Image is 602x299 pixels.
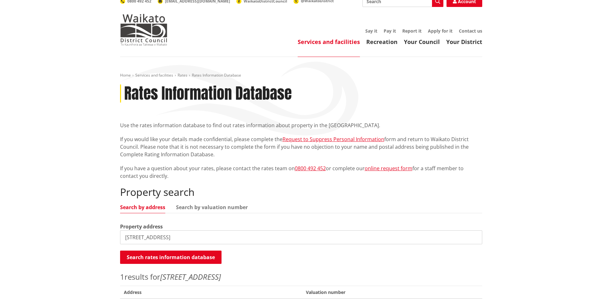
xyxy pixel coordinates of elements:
a: Rates [178,72,187,78]
img: Waikato District Council - Te Kaunihera aa Takiwaa o Waikato [120,14,167,46]
a: Say it [365,28,377,34]
a: Report it [402,28,422,34]
p: results for [120,271,482,283]
a: Apply for it [428,28,453,34]
p: If you would like your details made confidential, please complete the form and return to Waikato ... [120,135,482,158]
span: 1 [120,271,125,282]
a: Recreation [366,38,398,46]
a: Services and facilities [298,38,360,46]
em: [STREET_ADDRESS] [160,271,221,282]
a: Pay it [384,28,396,34]
p: Use the rates information database to find out rates information about property in the [GEOGRAPHI... [120,121,482,129]
iframe: Messenger Launcher [573,272,596,295]
span: Rates Information Database [192,72,241,78]
a: Search by valuation number [176,205,248,210]
span: Valuation number [302,286,482,299]
label: Property address [120,223,163,230]
h1: Rates Information Database [124,84,292,103]
a: Services and facilities [135,72,173,78]
input: e.g. Duke Street NGARUAWAHIA [120,230,482,244]
button: Search rates information database [120,251,222,264]
a: Search by address [120,205,165,210]
a: online request form [365,165,412,172]
a: Request to Suppress Personal Information [283,136,384,143]
a: Your District [446,38,482,46]
a: Your Council [404,38,440,46]
a: Contact us [459,28,482,34]
nav: breadcrumb [120,73,482,78]
h2: Property search [120,186,482,198]
span: Address [120,286,302,299]
p: If you have a question about your rates, please contact the rates team on or complete our for a s... [120,165,482,180]
a: 0800 492 452 [295,165,326,172]
a: Home [120,72,131,78]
